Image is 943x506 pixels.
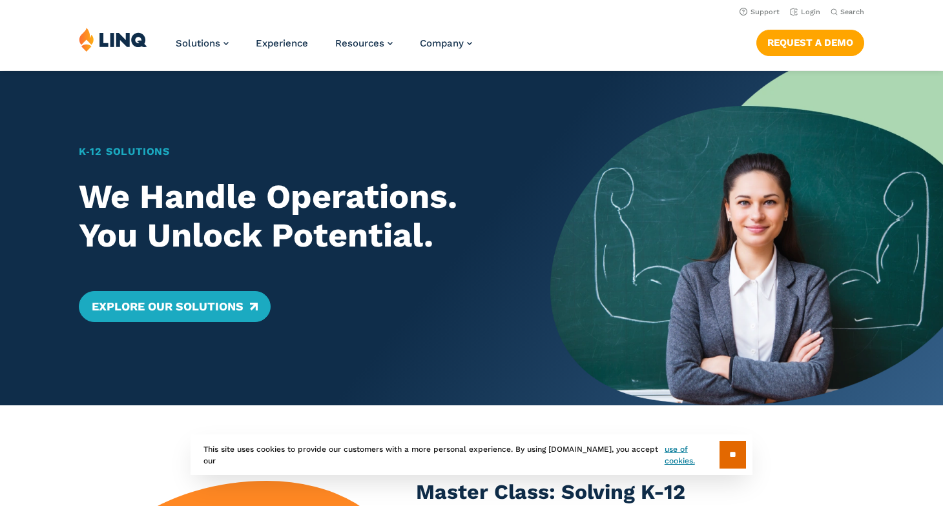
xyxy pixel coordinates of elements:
[740,8,780,16] a: Support
[790,8,820,16] a: Login
[831,7,864,17] button: Open Search Bar
[756,27,864,56] nav: Button Navigation
[176,27,472,70] nav: Primary Navigation
[256,37,308,49] a: Experience
[665,443,720,467] a: use of cookies.
[550,71,943,405] img: Home Banner
[191,434,752,475] div: This site uses cookies to provide our customers with a more personal experience. By using [DOMAIN...
[420,37,464,49] span: Company
[79,291,271,322] a: Explore Our Solutions
[335,37,393,49] a: Resources
[79,27,147,52] img: LINQ | K‑12 Software
[756,30,864,56] a: Request a Demo
[176,37,220,49] span: Solutions
[840,8,864,16] span: Search
[335,37,384,49] span: Resources
[176,37,229,49] a: Solutions
[79,144,512,159] h1: K‑12 Solutions
[420,37,472,49] a: Company
[79,177,512,255] h2: We Handle Operations. You Unlock Potential.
